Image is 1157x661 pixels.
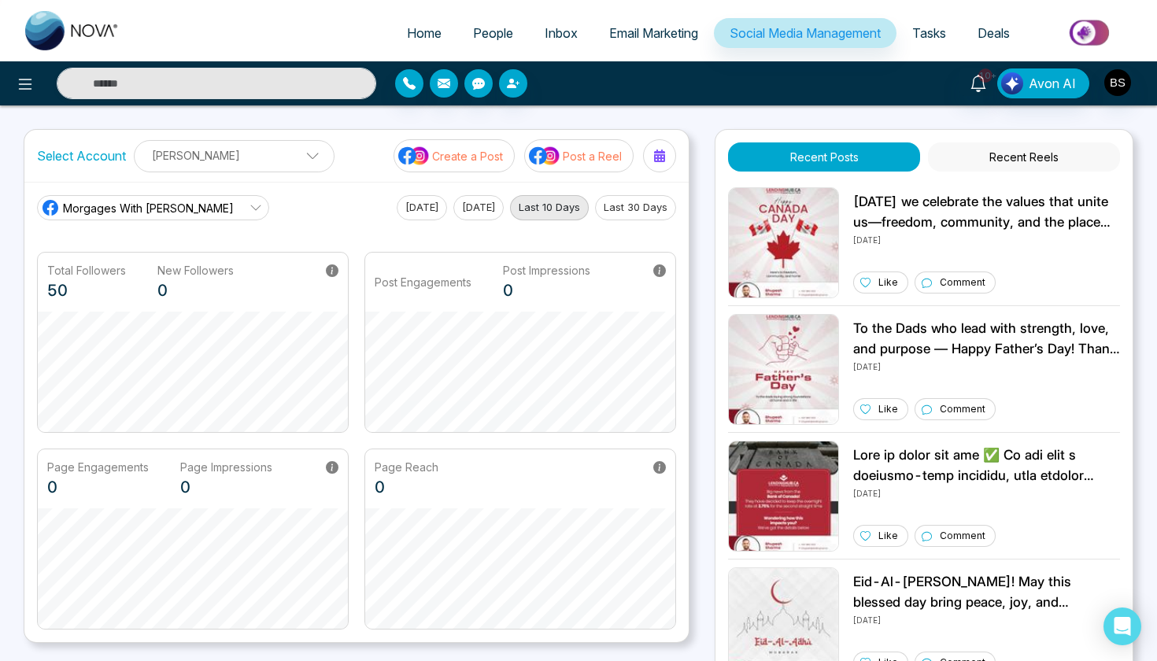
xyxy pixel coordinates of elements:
[962,18,1026,48] a: Deals
[1103,607,1141,645] div: Open Intercom Messenger
[1033,15,1148,50] img: Market-place.gif
[397,195,447,220] button: [DATE]
[47,459,149,475] p: Page Engagements
[180,459,272,475] p: Page Impressions
[545,25,578,41] span: Inbox
[978,25,1010,41] span: Deals
[529,18,593,48] a: Inbox
[853,232,1120,246] p: [DATE]
[853,192,1120,232] p: [DATE] we celebrate the values that unite us—freedom, community, and the place we all call home. ...
[593,18,714,48] a: Email Marketing
[912,25,946,41] span: Tasks
[853,445,1120,486] p: Lore ip dolor sit ame ✅ Co adi elit s doeiusmo-temp incididu, utla etdolor magnaali enim admi ven...
[375,459,438,475] p: Page Reach
[940,275,985,290] p: Comment
[997,68,1089,98] button: Avon AI
[940,402,985,416] p: Comment
[157,279,234,302] p: 0
[853,359,1120,373] p: [DATE]
[394,139,515,172] button: social-media-iconCreate a Post
[896,18,962,48] a: Tasks
[853,572,1120,612] p: Eid-Al-[PERSON_NAME]! May this blessed day bring peace, joy, and countless blessings to you and y...
[457,18,529,48] a: People
[503,279,590,302] p: 0
[853,319,1120,359] p: To the Dads who lead with strength, love, and purpose — Happy Father’s Day! Thank you for buildin...
[928,142,1120,172] button: Recent Reels
[180,475,272,499] p: 0
[503,262,590,279] p: Post Impressions
[853,486,1120,500] p: [DATE]
[940,529,985,543] p: Comment
[959,68,997,96] a: 10+
[728,187,839,298] img: Unable to load img.
[728,314,839,425] img: Unable to load img.
[37,146,126,165] label: Select Account
[47,262,126,279] p: Total Followers
[144,142,324,168] p: [PERSON_NAME]
[157,262,234,279] p: New Followers
[529,146,560,166] img: social-media-icon
[878,402,898,416] p: Like
[510,195,589,220] button: Last 10 Days
[391,18,457,48] a: Home
[398,146,430,166] img: social-media-icon
[714,18,896,48] a: Social Media Management
[473,25,513,41] span: People
[1001,72,1023,94] img: Lead Flow
[595,195,676,220] button: Last 30 Days
[563,148,622,164] p: Post a Reel
[728,441,839,552] img: Unable to load img.
[407,25,442,41] span: Home
[432,148,503,164] p: Create a Post
[1104,69,1131,96] img: User Avatar
[878,529,898,543] p: Like
[878,275,898,290] p: Like
[375,475,438,499] p: 0
[853,612,1120,626] p: [DATE]
[728,142,920,172] button: Recent Posts
[978,68,993,83] span: 10+
[375,274,471,290] p: Post Engagements
[25,11,120,50] img: Nova CRM Logo
[47,279,126,302] p: 50
[609,25,698,41] span: Email Marketing
[63,200,234,216] span: Morgages With [PERSON_NAME]
[47,475,149,499] p: 0
[453,195,504,220] button: [DATE]
[524,139,634,172] button: social-media-iconPost a Reel
[730,25,881,41] span: Social Media Management
[1029,74,1076,93] span: Avon AI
